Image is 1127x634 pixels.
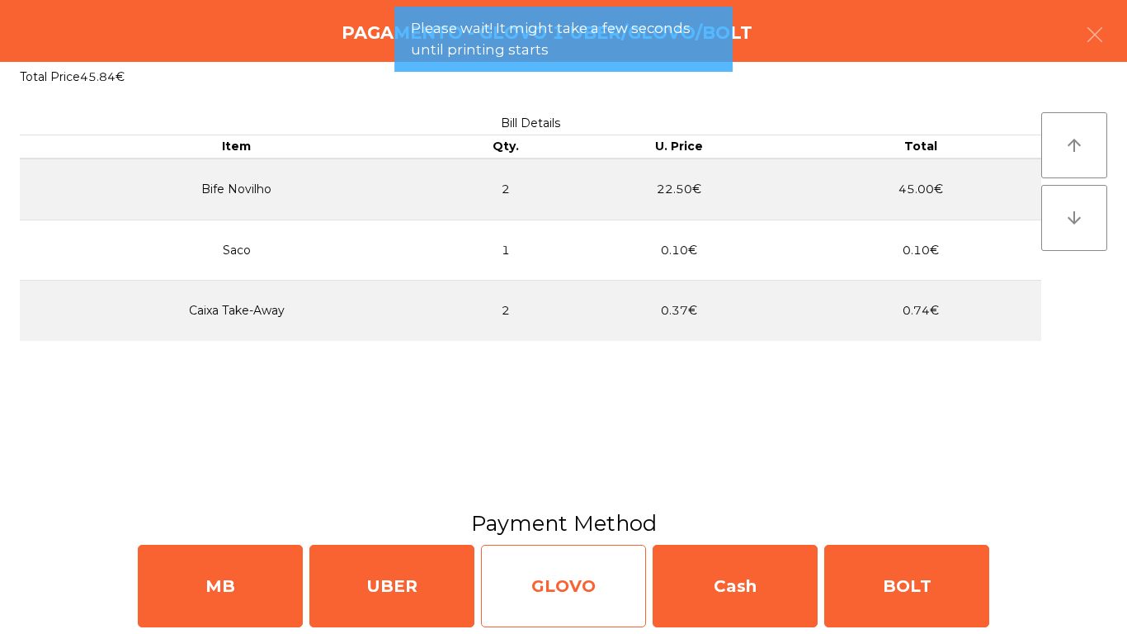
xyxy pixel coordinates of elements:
td: Saco [20,220,453,281]
td: 2 [453,158,559,220]
td: 1 [453,220,559,281]
div: UBER [309,545,474,627]
td: 2 [453,281,559,341]
span: 45.84€ [80,69,125,84]
td: 0.37€ [559,281,800,341]
span: Please wait! It might take a few seconds until printing starts [411,18,716,59]
h3: Payment Method [12,509,1115,538]
div: GLOVO [481,545,646,627]
div: BOLT [824,545,989,627]
td: 22.50€ [559,158,800,220]
td: 0.10€ [559,220,800,281]
i: arrow_upward [1064,135,1084,155]
td: Caixa Take-Away [20,281,453,341]
td: Bife Novilho [20,158,453,220]
th: Item [20,135,453,158]
td: 45.00€ [799,158,1041,220]
i: arrow_downward [1064,208,1084,228]
th: U. Price [559,135,800,158]
button: arrow_downward [1041,185,1107,251]
th: Total [799,135,1041,158]
span: Total Price [20,69,80,84]
button: arrow_upward [1041,112,1107,178]
td: 0.10€ [799,220,1041,281]
h4: Pagamento - Glovo 1 Uber/Glovo/Bolt [342,21,752,45]
div: Cash [653,545,818,627]
div: MB [138,545,303,627]
span: Bill Details [501,116,560,130]
td: 0.74€ [799,281,1041,341]
th: Qty. [453,135,559,158]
